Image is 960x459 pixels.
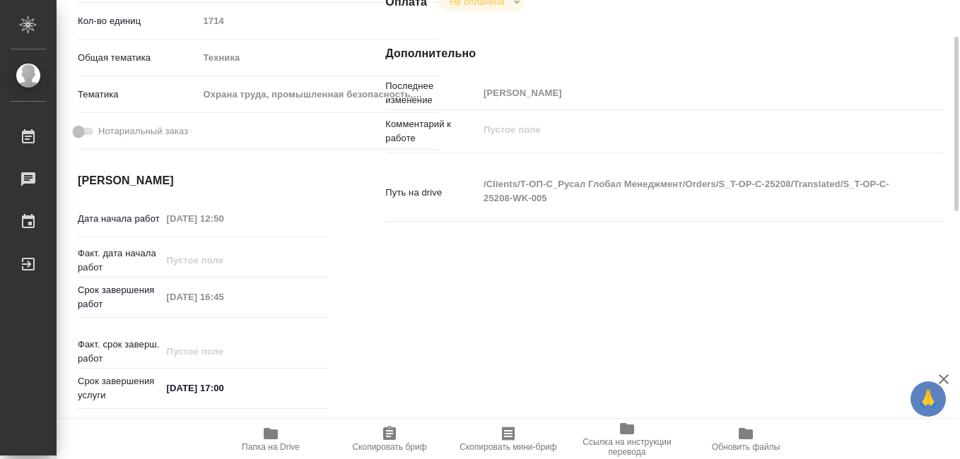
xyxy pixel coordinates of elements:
input: Пустое поле [161,208,285,229]
span: Ссылка на инструкции перевода [576,437,678,457]
p: Факт. срок заверш. работ [78,338,161,366]
input: Пустое поле [161,341,285,362]
h4: Дополнительно [385,45,944,62]
button: Папка на Drive [211,419,330,459]
p: Общая тематика [78,51,198,65]
button: Обновить файлы [686,419,805,459]
button: Скопировать бриф [330,419,449,459]
p: Срок завершения работ [78,283,161,311]
span: Нотариальный заказ [98,124,188,138]
p: Тематика [78,88,198,102]
span: Обновить файлы [712,442,780,452]
input: Пустое поле [198,11,439,31]
span: 🙏 [916,384,940,414]
p: Срок завершения услуги [78,374,161,403]
p: Комментарий к работе [385,117,479,145]
div: Техника [198,46,439,70]
input: Пустое поле [161,250,285,270]
span: Папка на Drive [242,442,300,452]
h4: [PERSON_NAME] [78,172,329,189]
button: Скопировать мини-бриф [449,419,568,459]
p: Факт. дата начала работ [78,246,161,275]
div: Охрана труда, промышленная безопасность, экология и стандартизация [198,83,439,107]
p: Путь на drive [385,186,479,200]
button: Ссылка на инструкции перевода [568,419,686,459]
input: ✎ Введи что-нибудь [161,378,285,398]
button: 🙏 [911,381,946,417]
span: Скопировать мини-бриф [459,442,556,452]
input: Пустое поле [161,287,285,307]
p: Дата начала работ [78,212,161,226]
input: Пустое поле [479,83,898,103]
p: Кол-во единиц [78,14,198,28]
textarea: /Clients/Т-ОП-С_Русал Глобал Менеджмент/Orders/S_T-OP-C-25208/Translated/S_T-OP-C-25208-WK-005 [479,172,898,210]
p: Последнее изменение [385,79,479,107]
span: Скопировать бриф [352,442,426,452]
